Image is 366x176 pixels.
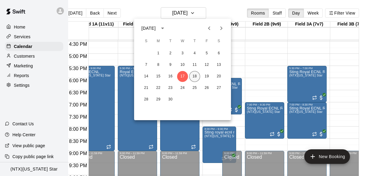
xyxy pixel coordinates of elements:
[177,35,188,47] span: Wednesday
[177,71,188,82] button: 17
[153,94,164,105] button: 29
[141,25,156,32] div: [DATE]
[153,71,164,82] button: 15
[203,22,215,34] button: Previous month
[141,59,152,70] button: 7
[141,71,152,82] button: 14
[141,35,152,47] span: Sunday
[189,48,200,59] button: 4
[189,83,200,93] button: 25
[177,48,188,59] button: 3
[213,48,224,59] button: 6
[153,35,164,47] span: Monday
[213,59,224,70] button: 13
[157,23,168,33] button: calendar view is open, switch to year view
[201,71,212,82] button: 19
[189,59,200,70] button: 11
[165,59,176,70] button: 9
[213,71,224,82] button: 20
[189,71,200,82] button: 18
[165,94,176,105] button: 30
[153,59,164,70] button: 8
[201,59,212,70] button: 12
[213,83,224,93] button: 27
[165,71,176,82] button: 16
[165,35,176,47] span: Tuesday
[213,35,224,47] span: Saturday
[153,83,164,93] button: 22
[189,35,200,47] span: Thursday
[201,83,212,93] button: 26
[141,83,152,93] button: 21
[177,83,188,93] button: 24
[201,35,212,47] span: Friday
[153,48,164,59] button: 1
[201,48,212,59] button: 5
[165,48,176,59] button: 2
[141,94,152,105] button: 28
[165,83,176,93] button: 23
[177,59,188,70] button: 10
[215,22,227,34] button: Next month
